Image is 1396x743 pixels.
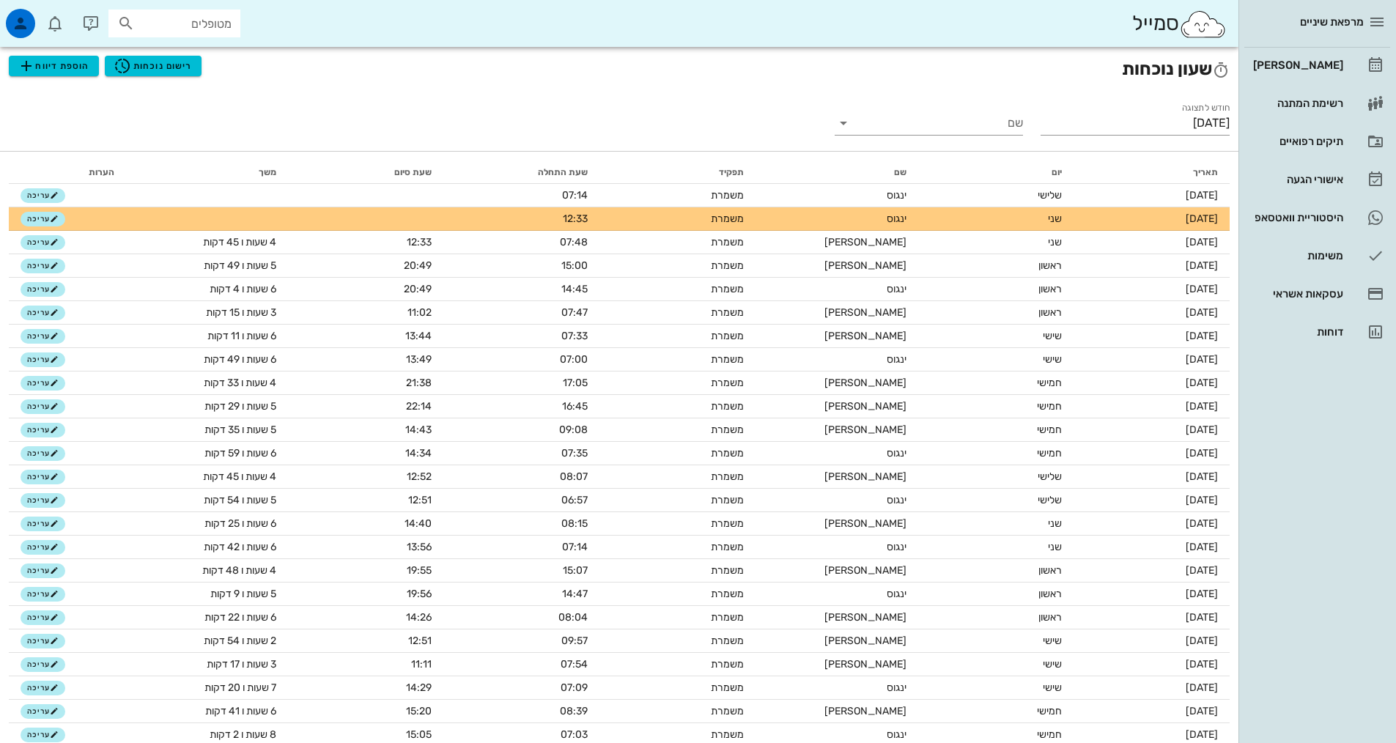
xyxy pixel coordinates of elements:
[204,681,276,694] span: 7 שעות ו 20 דקות
[27,473,59,481] span: עריכה
[204,353,276,366] span: 6 שעות ו 49 דקות
[288,160,444,184] th: שעת סיום
[894,167,906,177] span: שם
[562,189,588,202] span: 07:14
[21,282,65,297] button: עריכה
[27,707,59,716] span: עריכה
[202,564,276,577] span: 4 שעות ו 48 דקות
[89,167,114,177] span: הערות
[561,728,588,741] span: 07:03
[599,301,756,325] td: משמרת
[1186,353,1218,366] span: [DATE]
[561,259,588,272] span: 15:00
[599,231,756,254] td: משמרת
[1244,314,1390,350] a: דוחות
[210,728,276,741] span: 8 שעות ו 2 דקות
[1132,8,1227,40] div: סמייל
[18,57,89,75] span: הוספת דיווח
[1038,283,1062,295] span: ראשון
[1186,564,1218,577] span: [DATE]
[203,470,276,483] span: 4 שעות ו 45 דקות
[1250,97,1343,109] div: רשימת המתנה
[1186,611,1218,624] span: [DATE]
[204,541,276,553] span: 6 שעות ו 42 דקות
[560,470,588,483] span: 08:07
[756,160,918,184] th: שם: לא ממוין. לחץ למיון לפי סדר עולה. הפעל למיון עולה.
[1250,288,1343,300] div: עסקאות אשראי
[1244,124,1390,159] a: תיקים רפואיים
[1052,167,1062,177] span: יום
[405,517,432,530] span: 14:40
[1186,541,1218,553] span: [DATE]
[1037,728,1062,741] span: חמישי
[561,635,588,647] span: 09:57
[561,306,588,319] span: 07:47
[1244,48,1390,83] a: [PERSON_NAME]
[1043,681,1062,694] span: שישי
[27,285,59,294] span: עריכה
[1250,59,1343,71] div: [PERSON_NAME]
[887,283,906,295] span: ינגוס
[887,189,906,202] span: ינגוס
[204,494,276,506] span: 5 שעות ו 54 דקות
[27,543,59,552] span: עריכה
[561,517,588,530] span: 08:15
[1043,330,1062,342] span: שישי
[1244,276,1390,311] a: עסקאות אשראי
[204,424,276,436] span: 5 שעות ו 35 דקות
[599,278,756,301] td: משמרת
[406,705,432,717] span: 15:20
[561,494,588,506] span: 06:57
[407,470,432,483] span: 12:52
[27,215,59,223] span: עריכה
[824,658,906,670] span: [PERSON_NAME]
[21,517,65,531] button: עריכה
[105,56,202,76] button: רישום נוכחות
[887,212,906,225] span: ינגוס
[563,212,588,225] span: 12:33
[599,606,756,629] td: משמרת
[560,353,588,366] span: 07:00
[27,660,59,669] span: עריכה
[1186,494,1218,506] span: [DATE]
[21,493,65,508] button: עריכה
[1037,424,1062,436] span: חמישי
[887,541,906,553] span: ינגוס
[1244,162,1390,197] a: אישורי הגעה
[1038,189,1062,202] span: שלישי
[824,705,906,717] span: [PERSON_NAME]
[1048,212,1062,225] span: שני
[1038,306,1062,319] span: ראשון
[1186,377,1218,389] span: [DATE]
[21,306,65,320] button: עריכה
[21,352,65,367] button: עריכה
[404,283,432,295] span: 20:49
[1250,212,1343,223] div: היסטוריית וואטסאפ
[599,583,756,606] td: משמרת
[406,377,432,389] span: 21:38
[406,681,432,694] span: 14:29
[204,259,276,272] span: 5 שעות ו 49 דקות
[1038,494,1062,506] span: שלישי
[1048,541,1062,553] span: שני
[210,588,276,600] span: 5 שעות ו 9 דקות
[1038,259,1062,272] span: ראשון
[599,489,756,512] td: משמרת
[43,12,52,21] span: תג
[1186,635,1218,647] span: [DATE]
[561,447,588,459] span: 07:35
[207,658,276,670] span: 3 שעות ו 17 דקות
[599,371,756,395] td: משמרת
[204,517,276,530] span: 6 שעות ו 25 דקות
[599,465,756,489] td: משמרת
[599,348,756,371] td: משמרת
[27,637,59,646] span: עריכה
[1186,517,1218,530] span: [DATE]
[824,400,906,413] span: [PERSON_NAME]
[21,399,65,414] button: עריכה
[21,657,65,672] button: עריכה
[203,236,276,248] span: 4 שעות ו 45 דקות
[21,563,65,578] button: עריכה
[563,564,588,577] span: 15:07
[27,613,59,622] span: עריכה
